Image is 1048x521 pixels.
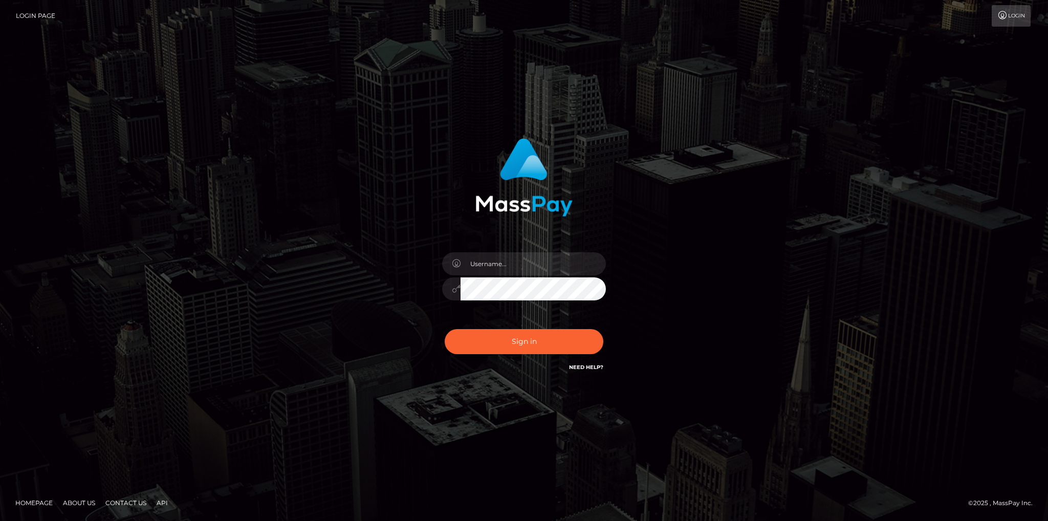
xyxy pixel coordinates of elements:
[968,497,1040,509] div: © 2025 , MassPay Inc.
[152,495,172,511] a: API
[475,138,573,216] img: MassPay Login
[11,495,57,511] a: Homepage
[992,5,1031,27] a: Login
[445,329,603,354] button: Sign in
[16,5,55,27] a: Login Page
[461,252,606,275] input: Username...
[569,364,603,371] a: Need Help?
[59,495,99,511] a: About Us
[101,495,150,511] a: Contact Us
